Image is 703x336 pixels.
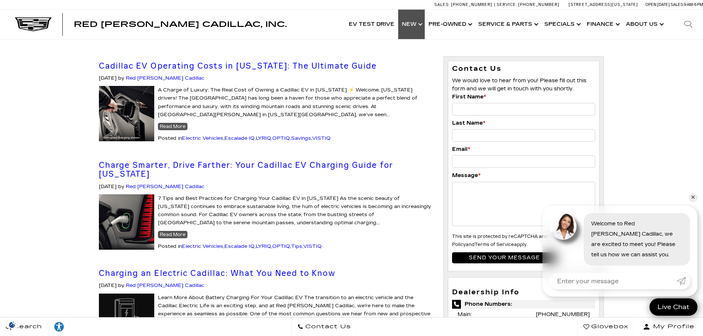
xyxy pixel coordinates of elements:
span: Red [PERSON_NAME] Cadillac, Inc. [74,20,287,29]
img: Agent profile photo [550,213,576,240]
p: A Charge of Luxury: The Real Cost of Owning a Cadillac EV in [US_STATE] ⚡ Welcome, [US_STATE] dri... [99,86,432,118]
input: First Name* [452,103,596,115]
span: Service: [497,2,517,7]
span: by [118,283,124,288]
span: [DATE] [99,283,117,288]
span: [PHONE_NUMBER] [451,2,492,7]
a: Charge Smarter, Drive Farther: Your Cadillac EV Charging Guide for [US_STATE] [99,160,393,179]
a: Specials [541,10,583,39]
label: First Name [452,93,486,101]
input: Enter your message [550,273,677,289]
a: Cadillac EV Operating Costs in [US_STATE]: The Ultimate Guide [99,61,377,71]
p: Learn More About Battery Charging For Your Cadillac EV The transition to an electric vehicle and ... [99,294,432,326]
a: [STREET_ADDRESS][US_STATE] [569,2,638,7]
span: Sales: [671,2,684,7]
a: Sales: [PHONE_NUMBER] [434,3,494,7]
div: Posted in , , , , , [99,242,432,250]
span: Search [11,322,42,332]
a: Contact Us [292,318,357,336]
span: [DATE] [99,184,117,190]
span: [PHONE_NUMBER] [518,2,559,7]
label: Last Name [452,119,485,127]
span: Main: [458,311,472,318]
a: Electric Vehicles [182,135,223,141]
a: Read More [158,231,187,238]
a: New [398,10,425,39]
a: Pre-Owned [425,10,475,39]
div: Welcome to Red [PERSON_NAME] Cadillac, we are excited to meet you! Please tell us how we can assi... [584,213,690,266]
span: Phone Numbers: [452,300,596,309]
a: Service: [PHONE_NUMBER] [494,3,561,7]
input: Email* [452,155,596,168]
img: Opt-Out Icon [4,321,21,329]
div: Posted in , , , , , [99,134,432,142]
a: Escalade IQ [224,243,255,249]
span: 9 AM-6 PM [684,2,703,7]
a: Live Chat [649,298,697,316]
span: We would love to hear from you! Please fill out this form and we will get in touch with you shortly. [452,77,586,92]
a: Savings [291,135,311,141]
a: Submit [677,273,690,289]
a: VISTIQ [303,243,322,249]
span: Live Chat [654,303,693,311]
a: Terms of Service [475,242,514,247]
a: Red [PERSON_NAME] Cadillac, Inc. [74,21,287,28]
img: Cadillac Dark Logo with Cadillac White Text [15,17,52,31]
span: by [118,75,124,81]
a: Charging an Electric Cadillac: What You Need to Know [99,268,335,278]
a: Red [PERSON_NAME] Cadillac [126,75,204,81]
small: This site is protected by reCAPTCHA and the Google and apply. [452,234,592,247]
a: Explore your accessibility options [48,318,70,336]
input: Send your message [452,252,556,263]
input: Last Name* [452,129,596,142]
label: Message [452,172,480,180]
span: Glovebox [589,322,628,332]
a: Red [PERSON_NAME] Cadillac [126,184,204,190]
a: Service & Parts [475,10,541,39]
span: My Profile [650,322,695,332]
textarea: Message* [452,182,596,226]
a: OPTIQ [272,135,290,141]
form: Contact Us [452,65,596,267]
a: Tips [291,243,302,249]
a: [PHONE_NUMBER] [536,311,590,318]
img: cadillac ev charging port [99,86,154,141]
a: OPTIQ [272,243,290,249]
a: Escalade IQ [224,135,255,141]
a: Read More [158,123,187,130]
a: Finance [583,10,622,39]
h3: Dealership Info [452,289,596,296]
a: VISTIQ [312,135,331,141]
a: About Us [622,10,666,39]
button: Open user profile menu [634,318,703,336]
label: Email [452,145,470,153]
a: Red [PERSON_NAME] Cadillac [126,283,204,288]
span: Open [DATE] [645,2,670,7]
a: Electric Vehicles [182,243,223,249]
a: LYRIQ [256,243,271,249]
h3: Contact Us [452,65,596,73]
div: Search [673,10,703,39]
a: EV Test Drive [345,10,398,39]
section: Click to Open Cookie Consent Modal [4,321,21,329]
a: Glovebox [578,318,634,336]
a: LYRIQ [256,135,271,141]
span: by [118,184,124,190]
span: [DATE] [99,75,117,81]
p: 7 Tips and Best Practices for Charging Your Cadillac EV in [US_STATE] As the scenic beauty of [US... [99,194,432,227]
div: Explore your accessibility options [48,321,70,332]
a: Privacy Policy [452,234,592,247]
span: Contact Us [303,322,351,332]
span: Sales: [434,2,450,7]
